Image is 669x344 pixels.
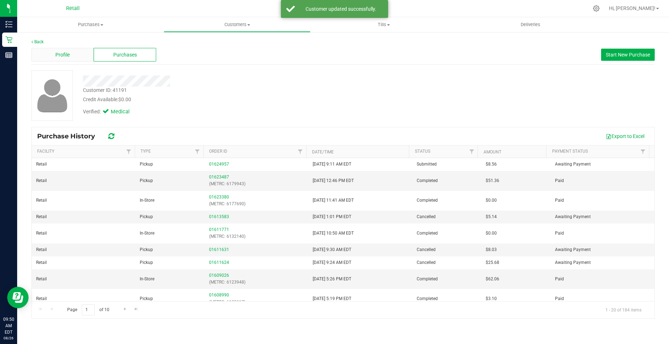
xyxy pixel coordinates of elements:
[555,161,591,168] span: Awaiting Payment
[484,149,501,154] a: Amount
[417,295,438,302] span: Completed
[313,295,351,302] span: [DATE] 5:19 PM EDT
[209,247,229,252] a: 01611631
[140,197,154,204] span: In-Store
[192,146,203,158] a: Filter
[140,177,153,184] span: Pickup
[3,316,14,335] p: 09:50 AM EDT
[31,39,44,44] a: Back
[312,149,334,154] a: Date/Time
[486,259,499,266] span: $25.68
[209,279,304,286] p: (METRC: 6123948)
[313,276,351,282] span: [DATE] 5:26 PM EDT
[209,293,229,298] a: 01608990
[5,36,13,43] inline-svg: Retail
[164,21,310,28] span: Customers
[466,146,477,158] a: Filter
[209,162,229,167] a: 01624957
[294,146,306,158] a: Filter
[313,259,351,266] span: [DATE] 9:24 AM EDT
[83,96,389,103] div: Credit Available:
[113,51,137,59] span: Purchases
[637,146,649,158] a: Filter
[36,246,47,253] span: Retail
[36,161,47,168] span: Retail
[555,295,564,302] span: Paid
[209,273,229,278] a: 01609026
[311,21,457,28] span: Tills
[601,130,649,142] button: Export to Excel
[209,181,304,187] p: (METRC: 6179943)
[417,197,438,204] span: Completed
[36,197,47,204] span: Retail
[3,335,14,341] p: 08/26
[17,21,164,28] span: Purchases
[417,177,438,184] span: Completed
[131,304,142,314] a: Go to the last page
[417,161,437,168] span: Submitted
[486,161,497,168] span: $8.56
[555,197,564,204] span: Paid
[61,304,115,315] span: Page of 10
[36,295,47,302] span: Retail
[7,287,29,308] iframe: Resource center
[552,149,588,154] a: Payment Status
[417,230,438,237] span: Completed
[37,132,102,140] span: Purchase History
[313,230,354,237] span: [DATE] 10:50 AM EDT
[36,230,47,237] span: Retail
[313,213,351,220] span: [DATE] 1:01 PM EDT
[555,177,564,184] span: Paid
[313,197,354,204] span: [DATE] 11:41 AM EDT
[209,195,229,200] a: 01623380
[36,177,47,184] span: Retail
[415,149,430,154] a: Status
[555,246,591,253] span: Awaiting Payment
[417,246,436,253] span: Cancelled
[164,17,310,32] a: Customers
[313,246,351,253] span: [DATE] 9:30 AM EDT
[5,51,13,59] inline-svg: Reports
[82,304,95,315] input: 1
[66,5,80,11] span: Retail
[140,295,153,302] span: Pickup
[36,259,47,266] span: Retail
[592,5,601,12] div: Manage settings
[140,161,153,168] span: Pickup
[486,213,497,220] span: $5.14
[36,276,47,282] span: Retail
[209,149,227,154] a: Order ID
[34,77,71,114] img: user-icon.png
[140,246,153,253] span: Pickup
[313,177,354,184] span: [DATE] 12:46 PM EDT
[140,213,153,220] span: Pickup
[36,213,47,220] span: Retail
[313,161,351,168] span: [DATE] 9:11 AM EDT
[209,233,304,240] p: (METRC: 6132140)
[209,201,304,207] p: (METRC: 6177690)
[600,304,647,315] span: 1 - 20 of 184 items
[140,230,154,237] span: In-Store
[17,17,164,32] a: Purchases
[601,49,655,61] button: Start New Purchase
[606,52,650,58] span: Start New Purchase
[486,230,497,237] span: $0.00
[486,197,497,204] span: $0.00
[5,21,13,28] inline-svg: Inventory
[140,276,154,282] span: In-Store
[555,259,591,266] span: Awaiting Payment
[209,227,229,232] a: 01611771
[120,304,130,314] a: Go to the next page
[486,295,497,302] span: $3.10
[555,230,564,237] span: Paid
[209,260,229,265] a: 01611624
[140,259,153,266] span: Pickup
[37,149,54,154] a: Facility
[486,246,497,253] span: $8.03
[209,299,304,306] p: (METRC: 6123917)
[457,17,604,32] a: Deliveries
[486,177,499,184] span: $51.36
[55,51,70,59] span: Profile
[83,87,127,94] div: Customer ID: 41191
[209,214,229,219] a: 01613583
